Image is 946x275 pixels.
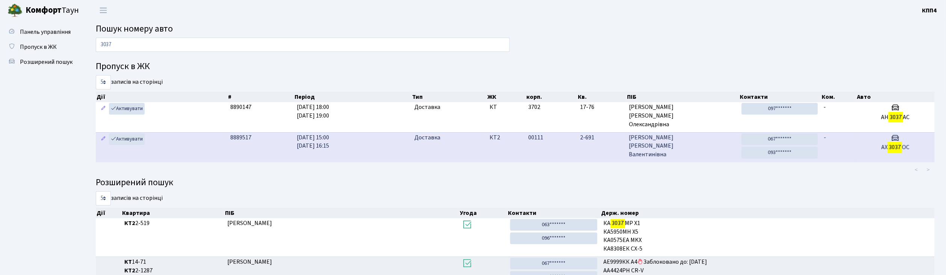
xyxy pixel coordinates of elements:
[526,92,577,102] th: корп.
[124,219,135,227] b: КТ2
[94,4,113,17] button: Переключити навігацію
[601,208,935,218] th: Держ. номер
[859,114,932,121] h5: AH AC
[99,103,108,115] a: Редагувати
[414,133,440,142] span: Доставка
[487,92,526,102] th: ЖК
[626,92,739,102] th: ПІБ
[227,92,294,102] th: #
[411,92,487,102] th: Тип
[4,24,79,39] a: Панель управління
[580,103,623,112] span: 17-76
[20,43,57,51] span: Пропуск в ЖК
[96,177,935,188] h4: Розширений пошук
[227,258,272,266] span: [PERSON_NAME]
[922,6,937,15] a: КПП4
[124,266,135,275] b: КТ2
[888,142,902,153] mark: 3037
[96,61,935,72] h4: Пропуск в ЖК
[611,218,625,228] mark: 3037
[889,112,903,122] mark: 3037
[96,22,173,35] span: Пошук номеру авто
[459,208,507,218] th: Угода
[508,208,601,218] th: Контакти
[577,92,626,102] th: Кв.
[121,208,224,218] th: Квартира
[96,38,510,52] input: Пошук
[26,4,79,17] span: Таун
[96,191,163,205] label: записів на сторінці
[99,133,108,145] a: Редагувати
[20,58,73,66] span: Розширений пошук
[26,4,62,16] b: Комфорт
[96,191,111,205] select: записів на сторінці
[96,75,163,89] label: записів на сторінці
[124,258,132,266] b: КТ
[739,92,821,102] th: Контакти
[414,103,440,112] span: Доставка
[96,208,121,218] th: Дії
[230,133,251,142] span: 8889517
[8,3,23,18] img: logo.png
[629,133,736,159] span: [PERSON_NAME] [PERSON_NAME] Валентинівна
[528,103,540,111] span: 3702
[490,103,522,112] span: КТ
[4,39,79,54] a: Пропуск в ЖК
[124,219,221,228] span: 2-519
[294,92,411,102] th: Період
[109,133,145,145] a: Активувати
[629,103,736,129] span: [PERSON_NAME] [PERSON_NAME] Олександрівна
[297,103,329,120] span: [DATE] 18:00 [DATE] 19:00
[4,54,79,70] a: Розширений пошук
[857,92,935,102] th: Авто
[96,92,227,102] th: Дії
[824,103,826,111] span: -
[227,219,272,227] span: [PERSON_NAME]
[230,103,251,111] span: 8890147
[490,133,522,142] span: КТ2
[528,133,543,142] span: 00111
[224,208,459,218] th: ПІБ
[824,133,826,142] span: -
[859,144,932,151] h5: АХ ОС
[603,219,932,253] span: КА МР X1 КА5950МН Х5 КА0575ЕА MKX КА8308ЕК CX-5
[20,28,71,36] span: Панель управління
[297,133,329,150] span: [DATE] 15:00 [DATE] 16:15
[96,75,111,89] select: записів на сторінці
[580,133,623,142] span: 2-691
[109,103,145,115] a: Активувати
[821,92,857,102] th: Ком.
